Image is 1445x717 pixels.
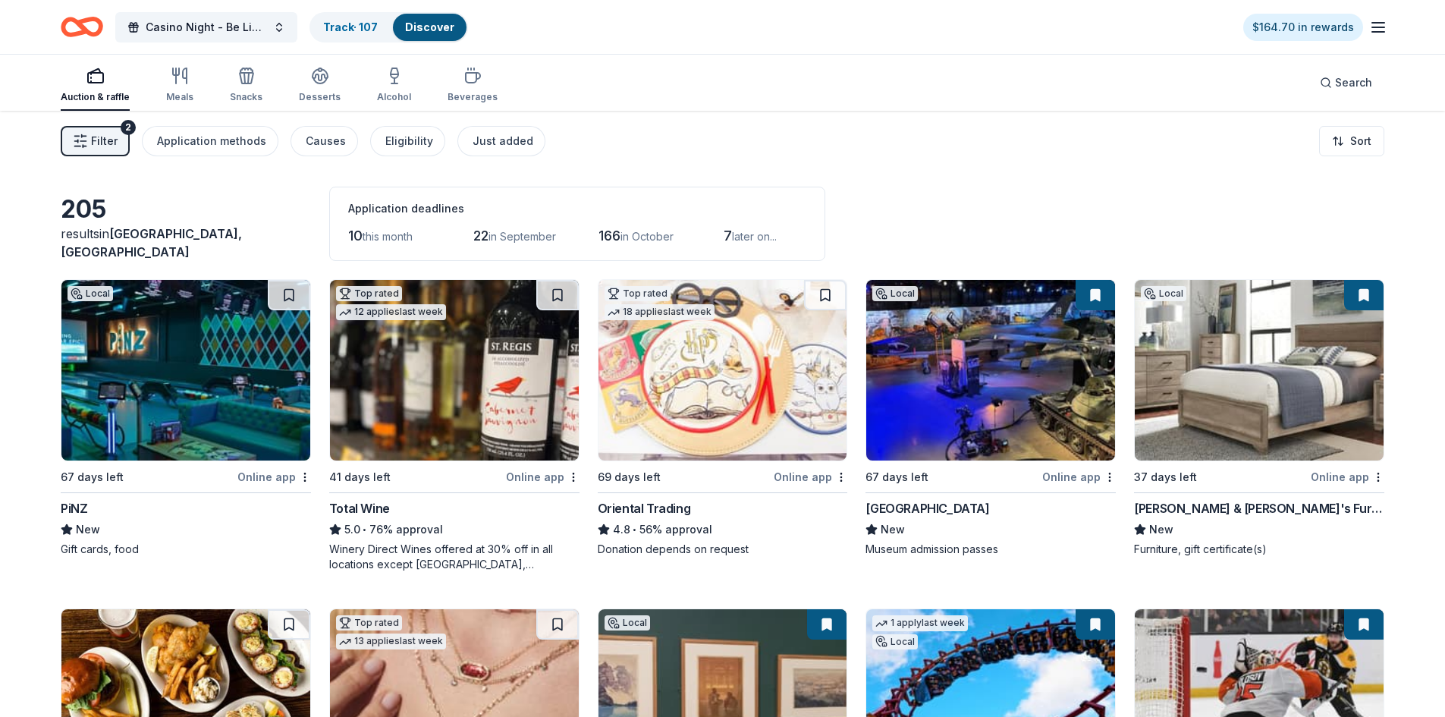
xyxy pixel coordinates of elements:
[774,467,847,486] div: Online app
[336,634,446,649] div: 13 applies last week
[448,91,498,103] div: Beverages
[1141,286,1186,301] div: Local
[363,230,413,243] span: this month
[598,280,847,461] img: Image for Oriental Trading
[142,126,278,156] button: Application methods
[1335,74,1372,92] span: Search
[329,279,580,572] a: Image for Total WineTop rated12 applieslast week41 days leftOnline appTotal Wine5.0•76% approvalW...
[291,126,358,156] button: Causes
[1134,499,1384,517] div: [PERSON_NAME] & [PERSON_NAME]'s Furniture
[329,499,390,517] div: Total Wine
[157,132,266,150] div: Application methods
[336,304,446,320] div: 12 applies last week
[1135,280,1384,461] img: Image for Bernie & Phyl's Furniture
[598,520,848,539] div: 56% approval
[166,91,193,103] div: Meals
[613,520,630,539] span: 4.8
[1243,14,1363,41] a: $164.70 in rewards
[329,542,580,572] div: Winery Direct Wines offered at 30% off in all locations except [GEOGRAPHIC_DATA], [GEOGRAPHIC_DAT...
[329,520,580,539] div: 76% approval
[306,132,346,150] div: Causes
[457,126,545,156] button: Just added
[866,280,1115,461] img: Image for American Heritage Museum
[61,279,311,557] a: Image for PiNZLocal67 days leftOnline appPiNZNewGift cards, food
[598,279,848,557] a: Image for Oriental TradingTop rated18 applieslast week69 days leftOnline appOriental Trading4.8•5...
[506,467,580,486] div: Online app
[323,20,378,33] a: Track· 107
[115,12,297,42] button: Casino Night - Be Like Brit 15 Years
[61,9,103,45] a: Home
[872,286,918,301] div: Local
[61,499,87,517] div: PiNZ
[363,524,366,536] span: •
[377,91,411,103] div: Alcohol
[1134,542,1384,557] div: Furniture, gift certificate(s)
[377,61,411,111] button: Alcohol
[1311,467,1384,486] div: Online app
[68,286,113,301] div: Local
[166,61,193,111] button: Meals
[633,524,636,536] span: •
[865,279,1116,557] a: Image for American Heritage MuseumLocal67 days leftOnline app[GEOGRAPHIC_DATA]NewMuseum admission...
[299,91,341,103] div: Desserts
[724,228,732,244] span: 7
[61,280,310,461] img: Image for PiNZ
[146,18,267,36] span: Casino Night - Be Like Brit 15 Years
[865,542,1116,557] div: Museum admission passes
[121,120,136,135] div: 2
[872,615,968,631] div: 1 apply last week
[61,226,242,259] span: in
[61,61,130,111] button: Auction & raffle
[91,132,118,150] span: Filter
[336,615,402,631] div: Top rated
[732,230,777,243] span: later on...
[872,634,918,649] div: Local
[605,304,715,320] div: 18 applies last week
[61,91,130,103] div: Auction & raffle
[1134,279,1384,557] a: Image for Bernie & Phyl's FurnitureLocal37 days leftOnline app[PERSON_NAME] & [PERSON_NAME]'s Fur...
[309,12,468,42] button: Track· 107Discover
[230,91,262,103] div: Snacks
[385,132,433,150] div: Eligibility
[61,194,311,225] div: 205
[230,61,262,111] button: Snacks
[348,200,806,218] div: Application deadlines
[61,126,130,156] button: Filter2
[370,126,445,156] button: Eligibility
[620,230,674,243] span: in October
[605,615,650,631] div: Local
[1350,132,1371,150] span: Sort
[1149,520,1173,539] span: New
[598,542,848,557] div: Donation depends on request
[405,20,454,33] a: Discover
[598,499,691,517] div: Oriental Trading
[329,468,391,486] div: 41 days left
[348,228,363,244] span: 10
[598,468,661,486] div: 69 days left
[1308,68,1384,98] button: Search
[865,468,928,486] div: 67 days left
[336,286,402,301] div: Top rated
[330,280,579,461] img: Image for Total Wine
[61,542,311,557] div: Gift cards, food
[344,520,360,539] span: 5.0
[488,230,556,243] span: in September
[61,468,124,486] div: 67 days left
[76,520,100,539] span: New
[1134,468,1197,486] div: 37 days left
[598,228,620,244] span: 166
[448,61,498,111] button: Beverages
[881,520,905,539] span: New
[61,226,242,259] span: [GEOGRAPHIC_DATA], [GEOGRAPHIC_DATA]
[61,225,311,261] div: results
[605,286,671,301] div: Top rated
[1319,126,1384,156] button: Sort
[237,467,311,486] div: Online app
[865,499,989,517] div: [GEOGRAPHIC_DATA]
[1042,467,1116,486] div: Online app
[473,132,533,150] div: Just added
[299,61,341,111] button: Desserts
[473,228,488,244] span: 22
